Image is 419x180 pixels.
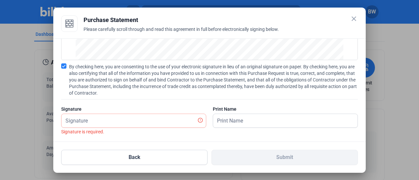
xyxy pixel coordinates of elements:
div: Purchase Statement [84,15,358,25]
span: By checking here, you are consenting to the use of your electronic signature in lieu of an origin... [69,63,358,96]
div: Signature [61,106,206,112]
input: Print Name [213,114,350,127]
input: Signature [62,114,199,127]
mat-icon: close [350,15,358,23]
div: Please carefully scroll through and read this agreement in full before electronically signing below. [84,26,358,40]
button: Submit [211,150,358,165]
button: Back [61,150,208,165]
div: Print Name [213,106,358,112]
i: Signature is required. [61,129,104,134]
